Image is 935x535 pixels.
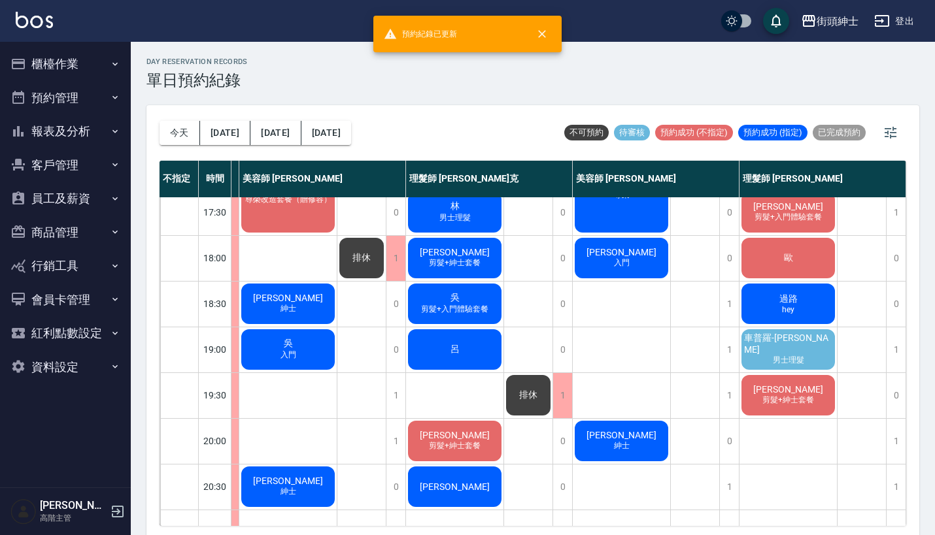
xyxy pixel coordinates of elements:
[552,190,572,235] div: 0
[160,161,199,197] div: 不指定
[719,327,739,372] div: 1
[437,212,473,223] span: 男士理髮
[386,373,405,418] div: 1
[278,303,299,314] span: 紳士
[552,464,572,510] div: 0
[655,127,733,138] span: 預約成功 (不指定)
[199,464,231,510] div: 20:30
[869,9,919,33] button: 登出
[886,419,906,464] div: 1
[386,419,405,464] div: 1
[199,235,231,281] div: 18:00
[199,418,231,464] div: 20:00
[5,350,126,384] button: 資料設定
[448,344,462,355] span: 呂
[281,338,296,349] span: 吳
[719,419,739,464] div: 0
[614,127,650,138] span: 待審核
[16,12,53,28] img: Logo
[552,236,572,281] div: 0
[611,440,632,451] span: 紳士
[5,316,126,350] button: 紅利點數設定
[406,161,573,197] div: 理髮師 [PERSON_NAME]克
[751,384,826,395] span: [PERSON_NAME]
[40,499,107,512] h5: [PERSON_NAME]
[426,440,483,451] span: 剪髮+紳士套餐
[796,8,864,35] button: 街頭紳士
[418,304,491,315] span: 剪髮+入門體驗套餐
[350,252,373,264] span: 排休
[886,373,906,418] div: 0
[146,57,248,66] h2: day Reservation records
[199,161,231,197] div: 時間
[386,282,405,327] div: 0
[5,182,126,216] button: 員工及薪資
[40,512,107,524] p: 高階主管
[584,430,659,440] span: [PERSON_NAME]
[552,282,572,327] div: 0
[5,216,126,250] button: 商品管理
[200,121,250,145] button: [DATE]
[146,71,248,89] h3: 單日預約紀錄
[741,332,835,355] span: 車普羅-[PERSON_NAME]
[886,327,906,372] div: 1
[417,481,492,492] span: [PERSON_NAME]
[426,257,483,268] span: 剪髮+紳士套餐
[160,121,200,145] button: 今天
[552,419,572,464] div: 0
[386,464,405,510] div: 0
[239,161,406,197] div: 美容師 [PERSON_NAME]
[199,189,231,235] div: 17:30
[770,355,807,366] span: 男士理髮
[250,476,326,486] span: [PERSON_NAME]
[5,81,126,115] button: 預約管理
[779,305,797,314] span: hey
[5,114,126,148] button: 報表及分析
[781,252,796,264] span: 歐
[528,20,556,48] button: close
[573,161,739,197] div: 美容師 [PERSON_NAME]
[301,121,351,145] button: [DATE]
[5,283,126,317] button: 會員卡管理
[384,27,457,41] span: 預約紀錄已更新
[243,194,334,205] span: 尊榮改造套餐（贈修容）
[817,13,858,29] div: 街頭紳士
[10,498,37,525] img: Person
[719,190,739,235] div: 0
[278,349,299,361] span: 入門
[760,395,817,406] span: 剪髮+紳士套餐
[886,190,906,235] div: 1
[552,327,572,372] div: 0
[886,236,906,281] div: 0
[250,293,326,303] span: [PERSON_NAME]
[552,373,572,418] div: 1
[386,236,405,281] div: 1
[564,127,609,138] span: 不可預約
[738,127,807,138] span: 預約成功 (指定)
[719,282,739,327] div: 1
[5,148,126,182] button: 客戶管理
[751,201,826,212] span: [PERSON_NAME]
[199,281,231,327] div: 18:30
[278,486,299,497] span: 紳士
[250,121,301,145] button: [DATE]
[417,430,492,440] span: [PERSON_NAME]
[719,236,739,281] div: 0
[5,249,126,283] button: 行銷工具
[386,190,405,235] div: 0
[813,127,866,138] span: 已完成預約
[417,247,492,257] span: [PERSON_NAME]
[763,8,789,34] button: save
[719,464,739,510] div: 1
[886,464,906,510] div: 1
[886,282,906,327] div: 0
[517,389,540,401] span: 排休
[739,161,906,197] div: 理髮師 [PERSON_NAME]
[777,293,800,305] span: 過路
[386,327,405,372] div: 0
[448,292,462,304] span: 吳
[5,47,126,81] button: 櫃檯作業
[752,212,824,223] span: 剪髮+入門體驗套餐
[199,327,231,372] div: 19:00
[199,372,231,418] div: 19:30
